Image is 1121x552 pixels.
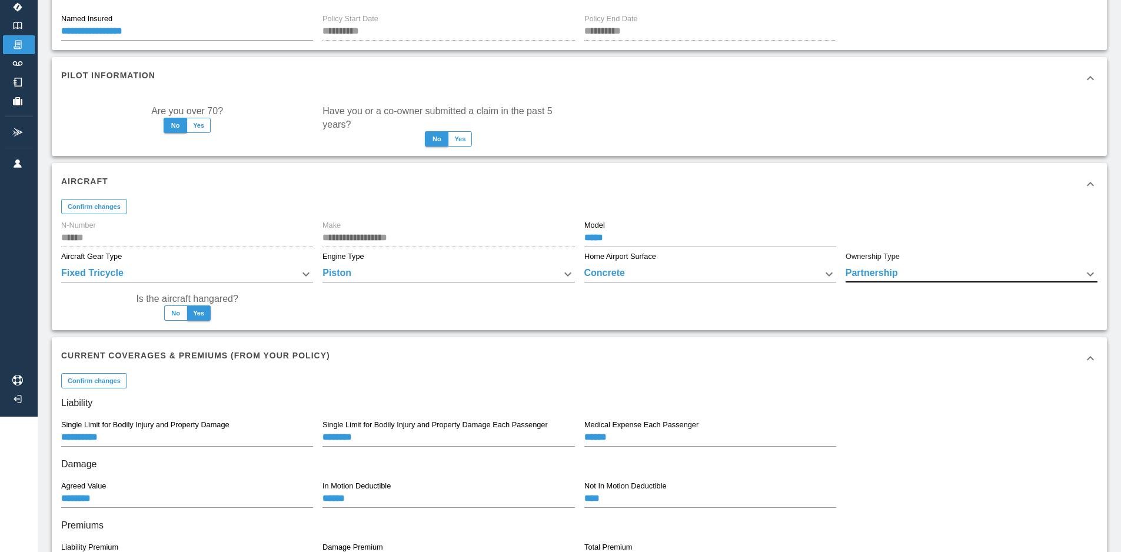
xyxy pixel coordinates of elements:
[448,131,472,147] button: Yes
[61,175,108,188] h6: Aircraft
[61,373,127,388] button: Confirm changes
[61,266,313,282] div: Fixed Tricycle
[52,337,1107,380] div: Current Coverages & Premiums (from your policy)
[52,57,1107,99] div: Pilot Information
[584,266,836,282] div: Concrete
[61,220,96,231] label: N-Number
[584,481,667,491] label: Not In Motion Deductible
[61,69,155,82] h6: Pilot Information
[61,481,106,491] label: Agreed Value
[846,266,1097,282] div: Partnership
[187,118,211,133] button: Yes
[584,251,656,262] label: Home Airport Surface
[322,266,574,282] div: Piston
[322,104,574,131] label: Have you or a co-owner submitted a claim in the past 5 years?
[164,118,187,133] button: No
[61,14,112,24] label: Named Insured
[61,420,229,430] label: Single Limit for Bodily Injury and Property Damage
[61,517,1097,534] h6: Premiums
[61,456,1097,473] h6: Damage
[151,104,223,118] label: Are you over 70?
[322,14,378,24] label: Policy Start Date
[187,305,211,321] button: Yes
[322,220,341,231] label: Make
[322,420,548,430] label: Single Limit for Bodily Injury and Property Damage Each Passenger
[584,420,698,430] label: Medical Expense Each Passenger
[61,199,127,214] button: Confirm changes
[61,349,330,362] h6: Current Coverages & Premiums (from your policy)
[322,481,391,491] label: In Motion Deductible
[584,14,638,24] label: Policy End Date
[61,251,122,262] label: Aircraft Gear Type
[322,251,364,262] label: Engine Type
[584,220,605,231] label: Model
[136,292,238,305] label: Is the aircraft hangared?
[164,305,188,321] button: No
[425,131,448,147] button: No
[846,251,900,262] label: Ownership Type
[52,163,1107,205] div: Aircraft
[61,395,1097,411] h6: Liability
